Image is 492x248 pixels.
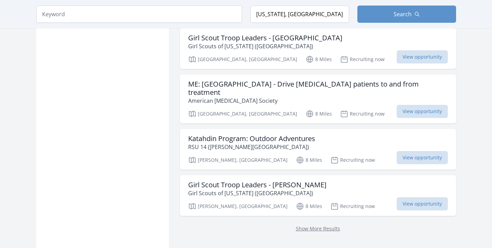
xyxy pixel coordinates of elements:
[296,202,322,210] p: 8 Miles
[397,151,448,164] span: View opportunity
[330,156,375,164] p: Recruiting now
[188,80,448,97] h3: ME: [GEOGRAPHIC_DATA] - Drive [MEDICAL_DATA] patients to and from treatment
[36,6,242,23] input: Keyword
[188,181,327,189] h3: Girl Scout Troop Leaders - [PERSON_NAME]
[188,55,297,63] p: [GEOGRAPHIC_DATA], [GEOGRAPHIC_DATA]
[180,28,456,69] a: Girl Scout Troop Leaders - [GEOGRAPHIC_DATA] Girl Scouts of [US_STATE] ([GEOGRAPHIC_DATA]) [GEOGR...
[180,75,456,123] a: ME: [GEOGRAPHIC_DATA] - Drive [MEDICAL_DATA] patients to and from treatment American [MEDICAL_DAT...
[188,202,288,210] p: [PERSON_NAME], [GEOGRAPHIC_DATA]
[188,97,448,105] p: American [MEDICAL_DATA] Society
[188,156,288,164] p: [PERSON_NAME], [GEOGRAPHIC_DATA]
[188,135,315,143] h3: Katahdin Program: Outdoor Adventures
[188,143,315,151] p: RSU 14 ([PERSON_NAME][GEOGRAPHIC_DATA])
[306,55,332,63] p: 8 Miles
[188,42,343,50] p: Girl Scouts of [US_STATE] ([GEOGRAPHIC_DATA])
[340,55,385,63] p: Recruiting now
[394,10,412,18] span: Search
[296,156,322,164] p: 8 Miles
[188,110,297,118] p: [GEOGRAPHIC_DATA], [GEOGRAPHIC_DATA]
[180,129,456,170] a: Katahdin Program: Outdoor Adventures RSU 14 ([PERSON_NAME][GEOGRAPHIC_DATA]) [PERSON_NAME], [GEOG...
[188,34,343,42] h3: Girl Scout Troop Leaders - [GEOGRAPHIC_DATA]
[340,110,385,118] p: Recruiting now
[306,110,332,118] p: 8 Miles
[180,175,456,216] a: Girl Scout Troop Leaders - [PERSON_NAME] Girl Scouts of [US_STATE] ([GEOGRAPHIC_DATA]) [PERSON_NA...
[296,225,340,232] a: Show More Results
[397,50,448,63] span: View opportunity
[397,105,448,118] span: View opportunity
[250,6,349,23] input: Location
[397,197,448,210] span: View opportunity
[188,189,327,197] p: Girl Scouts of [US_STATE] ([GEOGRAPHIC_DATA])
[357,6,456,23] button: Search
[330,202,375,210] p: Recruiting now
